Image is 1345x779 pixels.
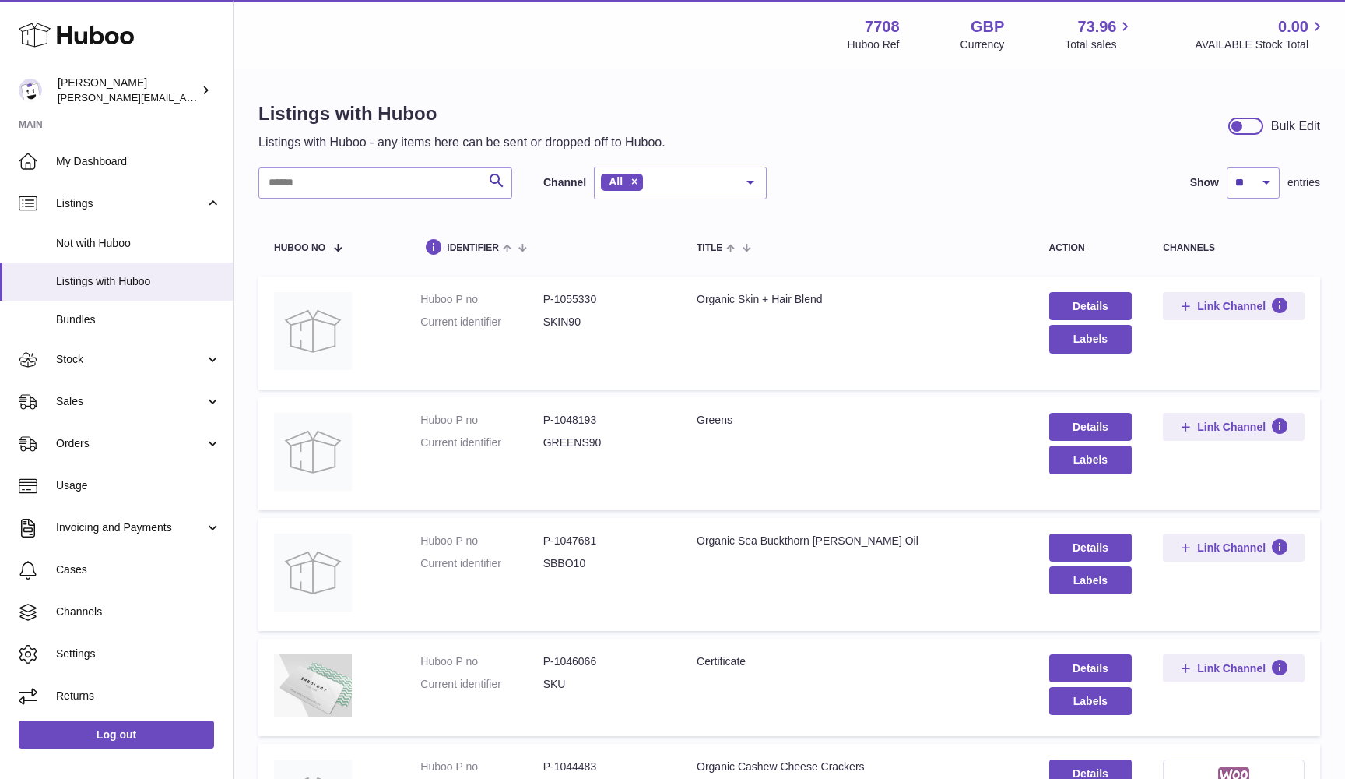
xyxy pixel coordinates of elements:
[420,654,543,669] dt: Huboo P no
[420,556,543,571] dt: Current identifier
[58,91,312,104] span: [PERSON_NAME][EMAIL_ADDRESS][DOMAIN_NAME]
[56,236,221,251] span: Not with Huboo
[1197,420,1266,434] span: Link Channel
[420,534,543,548] dt: Huboo P no
[971,16,1004,37] strong: GBP
[56,312,221,327] span: Bundles
[56,478,221,493] span: Usage
[56,352,205,367] span: Stock
[1163,243,1305,253] div: channels
[56,154,221,169] span: My Dashboard
[1163,534,1305,562] button: Link Channel
[543,654,665,669] dd: P-1046066
[697,413,1018,428] div: Greens
[1195,37,1326,52] span: AVAILABLE Stock Total
[697,292,1018,307] div: Organic Skin + Hair Blend
[1049,325,1133,353] button: Labels
[543,760,665,774] dd: P-1044483
[543,556,665,571] dd: SBBO10
[1197,541,1266,555] span: Link Channel
[1278,16,1308,37] span: 0.00
[1197,299,1266,313] span: Link Channel
[697,760,1018,774] div: Organic Cashew Cheese Crackers
[543,534,665,548] dd: P-1047681
[1049,292,1133,320] a: Details
[274,534,352,612] img: Organic Sea Buckthorn Berry Oil
[56,647,221,661] span: Settings
[1065,37,1134,52] span: Total sales
[274,292,352,370] img: Organic Skin + Hair Blend
[1049,654,1133,682] a: Details
[543,413,665,428] dd: P-1048193
[1287,175,1320,190] span: entries
[1065,16,1134,52] a: 73.96 Total sales
[1271,118,1320,135] div: Bulk Edit
[865,16,900,37] strong: 7708
[1049,687,1133,715] button: Labels
[420,677,543,692] dt: Current identifier
[420,760,543,774] dt: Huboo P no
[1163,654,1305,682] button: Link Channel
[1195,16,1326,52] a: 0.00 AVAILABLE Stock Total
[697,243,722,253] span: title
[543,292,665,307] dd: P-1055330
[697,534,1018,548] div: Organic Sea Buckthorn [PERSON_NAME] Oil
[19,721,214,749] a: Log out
[56,605,221,619] span: Channels
[609,175,623,188] span: All
[1077,16,1116,37] span: 73.96
[960,37,1005,52] div: Currency
[420,292,543,307] dt: Huboo P no
[543,677,665,692] dd: SKU
[274,243,325,253] span: Huboo no
[1049,566,1133,594] button: Labels
[543,175,586,190] label: Channel
[1163,292,1305,320] button: Link Channel
[420,413,543,428] dt: Huboo P no
[1049,446,1133,474] button: Labels
[697,654,1018,669] div: Certificate
[1049,534,1133,562] a: Details
[543,435,665,450] dd: GREENS90
[447,243,499,253] span: identifier
[420,435,543,450] dt: Current identifier
[56,274,221,289] span: Listings with Huboo
[58,76,198,105] div: [PERSON_NAME]
[1197,661,1266,675] span: Link Channel
[1049,413,1133,441] a: Details
[56,689,221,703] span: Returns
[1163,413,1305,441] button: Link Channel
[274,654,352,717] img: Certificate
[848,37,900,52] div: Huboo Ref
[56,394,205,409] span: Sales
[258,134,665,151] p: Listings with Huboo - any items here can be sent or dropped off to Huboo.
[19,79,42,102] img: victor@erbology.co
[258,101,665,126] h1: Listings with Huboo
[56,562,221,577] span: Cases
[274,413,352,491] img: Greens
[543,315,665,330] dd: SKIN90
[56,436,205,451] span: Orders
[420,315,543,330] dt: Current identifier
[1190,175,1219,190] label: Show
[1049,243,1133,253] div: action
[56,196,205,211] span: Listings
[56,520,205,535] span: Invoicing and Payments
